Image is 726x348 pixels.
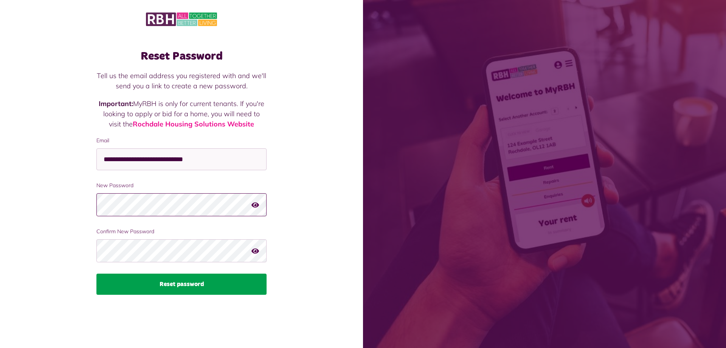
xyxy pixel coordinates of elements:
img: MyRBH [146,11,217,27]
label: Confirm New Password [96,228,267,236]
h1: Reset Password [96,49,267,63]
strong: Important: [99,99,133,108]
p: Tell us the email address you registered with and we'll send you a link to create a new password. [96,71,267,91]
label: New Password [96,182,267,189]
label: Email [96,137,267,145]
a: Rochdale Housing Solutions Website [133,120,254,128]
button: Reset password [96,274,267,295]
p: MyRBH is only for current tenants. If you're looking to apply or bid for a home, you will need to... [96,99,267,129]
